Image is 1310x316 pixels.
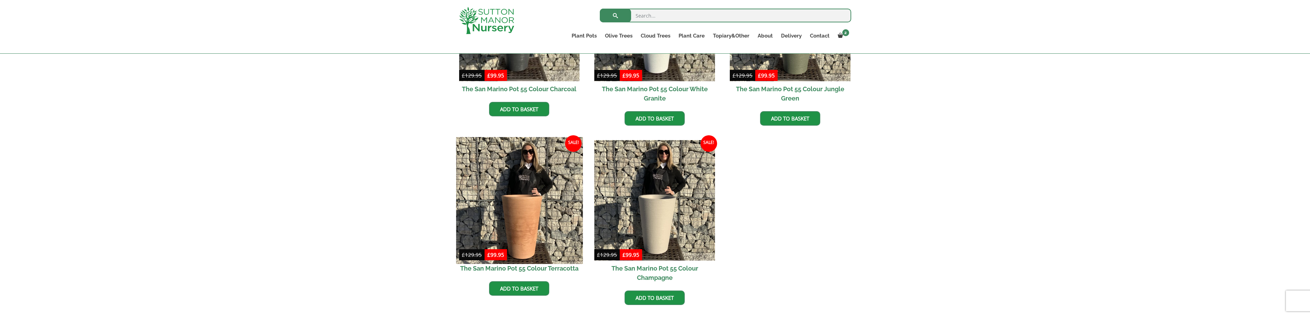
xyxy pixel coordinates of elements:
a: Add to basket: “The San Marino Pot 55 Colour Jungle Green” [760,111,820,126]
span: £ [597,251,600,258]
img: The San Marino Pot 55 Colour Champagne [594,140,715,261]
h2: The San Marino Pot 55 Colour Jungle Green [730,81,851,106]
a: Sale! The San Marino Pot 55 Colour Champagne [594,140,715,286]
a: About [754,31,777,41]
span: £ [597,72,600,79]
bdi: 129.95 [733,72,753,79]
img: logo [459,7,514,34]
bdi: 129.95 [597,72,617,79]
input: Search... [600,9,851,22]
bdi: 129.95 [462,72,482,79]
bdi: 99.95 [487,72,504,79]
a: Plant Pots [567,31,601,41]
h2: The San Marino Pot 55 Colour Terracotta [459,261,580,276]
a: Add to basket: “The San Marino Pot 55 Colour Champagne” [625,291,685,305]
span: £ [487,251,490,258]
span: £ [622,72,626,79]
a: Olive Trees [601,31,637,41]
a: Add to basket: “The San Marino Pot 55 Colour White Granite” [625,111,685,126]
img: The San Marino Pot 55 Colour Terracotta [456,137,583,264]
a: Add to basket: “The San Marino Pot 55 Colour Terracotta” [489,281,549,296]
span: £ [462,72,465,79]
span: 2 [842,29,849,36]
span: Sale! [565,135,582,152]
a: Cloud Trees [637,31,674,41]
bdi: 99.95 [622,251,639,258]
bdi: 129.95 [597,251,617,258]
a: Contact [806,31,834,41]
span: £ [462,251,465,258]
a: Delivery [777,31,806,41]
a: Add to basket: “The San Marino Pot 55 Colour Charcoal” [489,102,549,116]
bdi: 99.95 [487,251,504,258]
a: Plant Care [674,31,709,41]
a: Topiary&Other [709,31,754,41]
span: £ [733,72,736,79]
span: Sale! [701,135,717,152]
a: Sale! The San Marino Pot 55 Colour Terracotta [459,140,580,276]
span: £ [758,72,761,79]
span: £ [622,251,626,258]
bdi: 129.95 [462,251,482,258]
a: 2 [834,31,851,41]
bdi: 99.95 [622,72,639,79]
h2: The San Marino Pot 55 Colour Champagne [594,261,715,285]
h2: The San Marino Pot 55 Colour White Granite [594,81,715,106]
bdi: 99.95 [758,72,775,79]
h2: The San Marino Pot 55 Colour Charcoal [459,81,580,97]
span: £ [487,72,490,79]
